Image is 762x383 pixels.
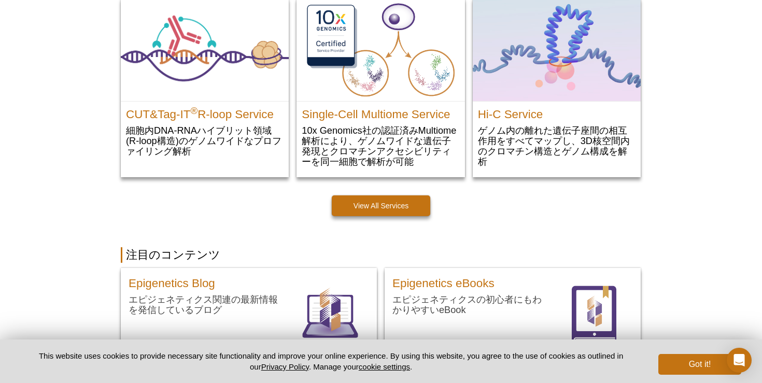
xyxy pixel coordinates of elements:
[478,104,636,120] h2: Hi-C Service
[332,195,430,216] a: View All Services
[291,276,369,353] img: Blog
[121,247,641,263] h2: 注目のコンテンツ
[129,278,215,289] h3: Epigenetics Blog
[555,276,633,356] a: eBooks
[392,276,495,294] a: Epigenetics eBooks
[261,362,309,371] a: Privacy Policy
[727,348,752,373] div: Open Intercom Messenger
[302,104,459,120] h2: Single-Cell Multiome Service
[21,350,641,372] p: This website uses cookies to provide necessary site functionality and improve your online experie...
[291,276,369,356] a: Blog
[392,294,547,315] p: エピジェネティクスの初心者にもわかりやすいeBook
[190,105,197,116] sup: ®
[658,354,741,375] button: Got it!
[359,362,410,371] button: cookie settings
[129,294,284,315] p: エピジェネティクス関連の最新情報を発信しているブログ
[478,125,636,167] p: ゲノム内の離れた遺伝子座間の相互作用をすべてマップし、3D核空間内のクロマチン構造とゲノム構成を解析
[126,104,284,120] h2: CUT&Tag-IT R-loop Service
[302,125,459,167] p: 10x Genomics社の認証済みMultiome解析により、ゲノムワイドな遺伝子発現とクロマチンアクセシビリティーを同一細胞で解析が可能
[555,276,633,353] img: eBooks
[129,276,215,294] a: Epigenetics Blog
[392,278,495,289] h3: Epigenetics eBooks
[126,125,284,157] p: 細胞内DNA-RNAハイブリット領域(R-loop構造)のゲノムワイドなプロファイリング解析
